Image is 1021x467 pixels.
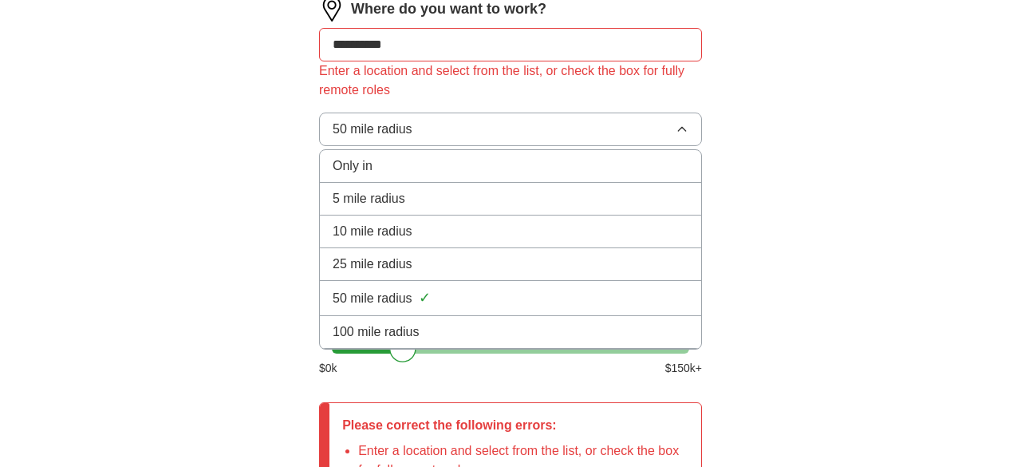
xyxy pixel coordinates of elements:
[333,255,412,274] span: 25 mile radius
[333,120,412,139] span: 50 mile radius
[319,113,702,146] button: 50 mile radius
[665,360,702,377] span: $ 150 k+
[319,61,702,100] div: Enter a location and select from the list, or check the box for fully remote roles
[333,323,420,342] span: 100 mile radius
[333,289,412,308] span: 50 mile radius
[419,287,431,309] span: ✓
[333,156,373,176] span: Only in
[342,416,688,435] p: Please correct the following errors:
[333,189,405,208] span: 5 mile radius
[333,222,412,241] span: 10 mile radius
[319,360,337,377] span: $ 0 k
